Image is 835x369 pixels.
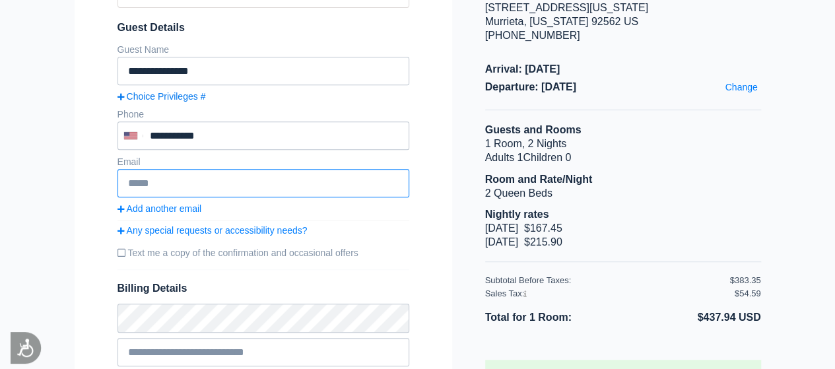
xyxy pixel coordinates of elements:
b: Guests and Rooms [485,124,582,135]
span: [DATE] $167.45 [485,222,562,234]
b: Nightly rates [485,209,549,220]
span: Murrieta, [485,16,527,27]
a: Change [721,78,760,96]
span: [US_STATE] [529,16,588,27]
li: 1 Room, 2 Nights [485,137,761,151]
b: Room and Rate/Night [485,174,593,185]
div: $54.59 [735,288,761,300]
span: Guest Details [117,21,409,35]
li: Total for 1 Room: [485,308,623,327]
label: Text me a copy of the confirmation and occasional offers [117,242,409,264]
span: US [624,16,638,27]
li: 2 Queen Beds [485,187,761,201]
div: [STREET_ADDRESS][US_STATE] [485,1,648,15]
span: Billing Details [117,282,409,296]
div: $383.35 [730,275,761,286]
li: $437.94 USD [623,308,761,327]
a: Add another email [117,203,409,215]
span: Arrival: [DATE] [485,63,761,77]
label: Guest Name [117,44,170,55]
div: [PHONE_NUMBER] [485,29,761,43]
label: Email [117,156,141,167]
span: Departure: [DATE] [485,81,761,94]
a: Choice Privileges # [117,90,409,102]
a: Any special requests or accessibility needs? [117,224,409,236]
label: Phone [117,109,144,119]
span: 92562 [591,16,621,27]
li: Adults 1 [485,151,761,165]
div: Subtotal Before Taxes: [485,275,730,286]
div: United States: +1 [119,123,147,149]
span: [DATE] $215.90 [485,236,562,248]
div: Sales Tax: [485,288,730,300]
span: Children 0 [523,152,571,163]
